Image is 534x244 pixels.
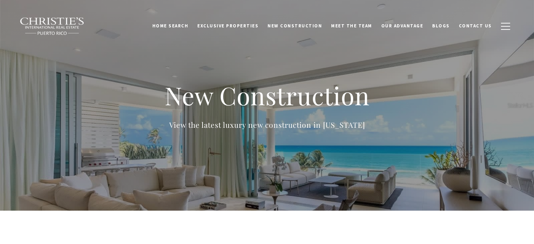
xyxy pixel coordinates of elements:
a: Home Search [148,19,193,33]
p: View the latest luxury new construction in [US_STATE] [127,119,408,131]
h1: New Construction [127,80,408,111]
a: Exclusive Properties [193,19,263,33]
span: Contact Us [459,23,492,29]
span: Our Advantage [381,23,423,29]
span: Exclusive Properties [197,23,258,29]
span: Blogs [432,23,450,29]
a: Blogs [428,19,454,33]
a: Meet the Team [327,19,377,33]
a: Our Advantage [377,19,428,33]
a: New Construction [263,19,327,33]
span: New Construction [268,23,322,29]
img: Christie's International Real Estate black text logo [20,17,85,35]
